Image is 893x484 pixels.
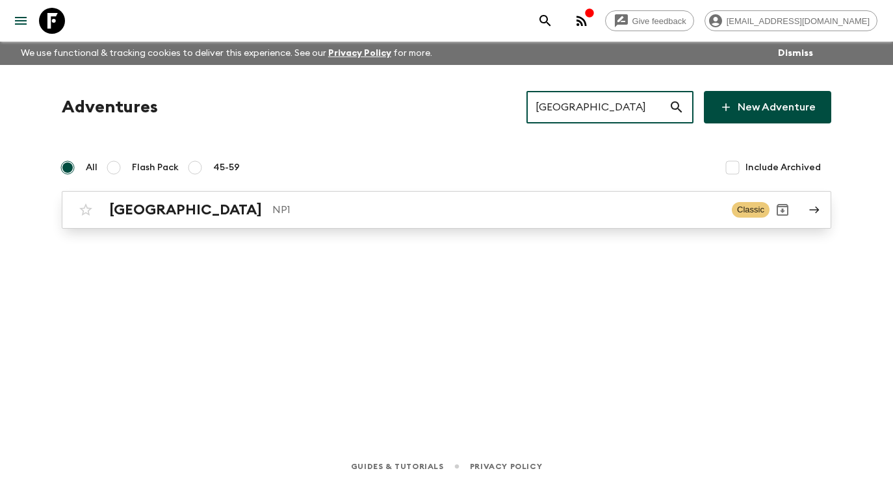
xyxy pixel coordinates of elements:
span: Include Archived [745,161,821,174]
span: [EMAIL_ADDRESS][DOMAIN_NAME] [719,16,877,26]
span: 45-59 [213,161,240,174]
a: Guides & Tutorials [351,459,444,474]
button: Dismiss [775,44,816,62]
h1: Adventures [62,94,158,120]
span: All [86,161,97,174]
span: Give feedback [625,16,693,26]
div: [EMAIL_ADDRESS][DOMAIN_NAME] [705,10,877,31]
span: Classic [732,202,770,218]
a: [GEOGRAPHIC_DATA]NP1ClassicArchive [62,191,831,229]
button: search adventures [532,8,558,34]
p: NP1 [272,202,721,218]
h2: [GEOGRAPHIC_DATA] [109,201,262,218]
button: Archive [770,197,796,223]
a: Privacy Policy [328,49,391,58]
a: Privacy Policy [470,459,542,474]
span: Flash Pack [132,161,179,174]
a: Give feedback [605,10,694,31]
input: e.g. AR1, Argentina [526,89,669,125]
button: menu [8,8,34,34]
p: We use functional & tracking cookies to deliver this experience. See our for more. [16,42,437,65]
a: New Adventure [704,91,831,123]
